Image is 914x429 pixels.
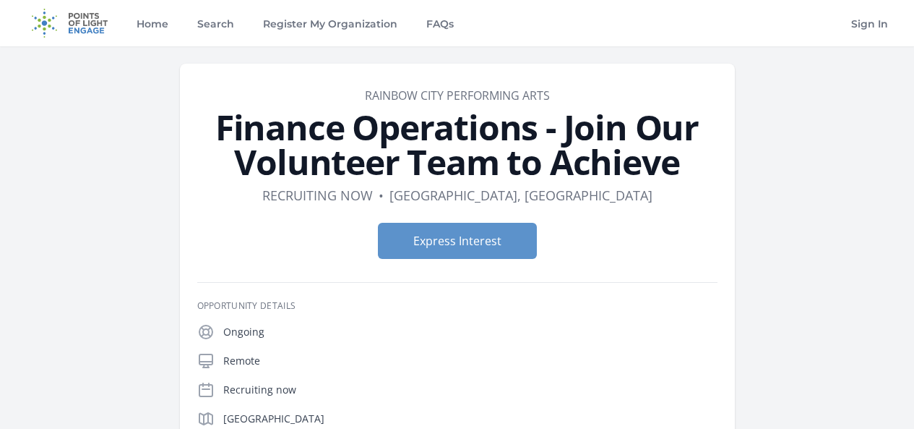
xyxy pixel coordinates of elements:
[223,383,717,397] p: Recruiting now
[197,110,717,179] h1: Finance Operations - Join Our Volunteer Team to Achieve
[197,300,717,312] h3: Opportunity Details
[389,185,652,205] dd: [GEOGRAPHIC_DATA], [GEOGRAPHIC_DATA]
[365,88,550,103] a: Rainbow City Performing Arts
[262,185,373,205] dd: Recruiting now
[378,223,537,259] button: Express Interest
[223,354,717,368] p: Remote
[223,412,717,426] p: [GEOGRAPHIC_DATA]
[379,185,384,205] div: •
[223,325,717,339] p: Ongoing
